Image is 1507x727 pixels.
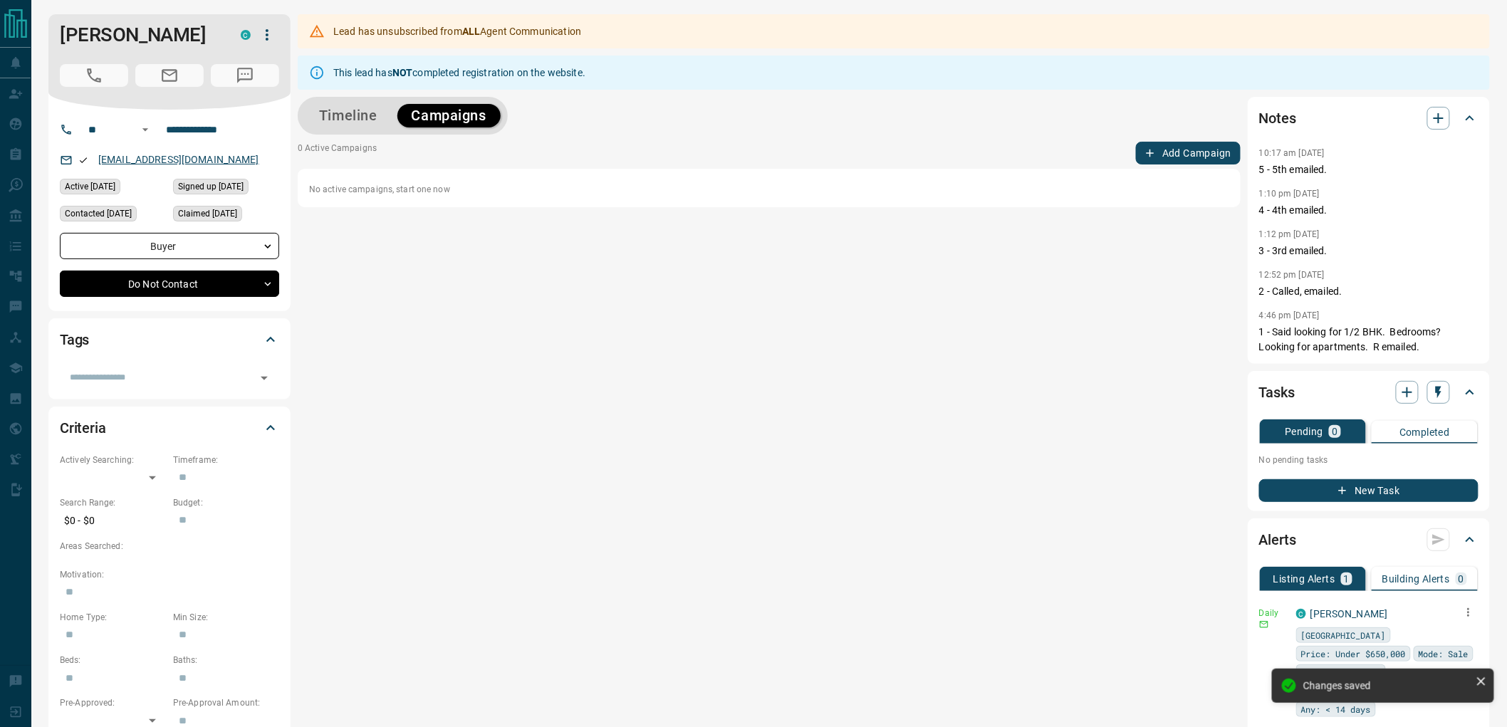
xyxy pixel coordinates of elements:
svg: Email [1259,619,1269,629]
p: Pre-Approval Amount: [173,696,279,709]
p: Budget: [173,496,279,509]
h2: Criteria [60,417,106,439]
p: Listing Alerts [1273,574,1335,584]
p: Min Size: [173,611,279,624]
p: No pending tasks [1259,449,1479,471]
p: Timeframe: [173,454,279,466]
p: Daily [1259,607,1288,619]
strong: ALL [462,26,480,37]
p: Completed [1399,427,1450,437]
span: Active [DATE] [65,179,115,194]
span: [GEOGRAPHIC_DATA] [1301,628,1386,642]
p: Motivation: [60,568,279,581]
p: Beds: [60,654,166,666]
span: Beds: 1BD OR 2BD [1301,665,1381,679]
p: 5 - 5th emailed. [1259,162,1479,177]
button: New Task [1259,479,1479,502]
span: Signed up [DATE] [178,179,244,194]
p: 10:17 am [DATE] [1259,148,1325,158]
div: Do Not Contact [60,271,279,297]
p: Pre-Approved: [60,696,166,709]
div: Tasks [1259,375,1479,409]
p: Home Type: [60,611,166,624]
p: 4:46 pm [DATE] [1259,310,1320,320]
p: Building Alerts [1382,574,1450,584]
span: Contacted [DATE] [65,206,132,221]
p: 1:12 pm [DATE] [1259,229,1320,239]
div: Tags [60,323,279,357]
h1: [PERSON_NAME] [60,23,219,46]
span: Claimed [DATE] [178,206,237,221]
p: 1 [1344,574,1350,584]
div: Alerts [1259,523,1479,557]
p: Baths: [173,654,279,666]
button: Open [137,121,154,138]
button: Open [254,368,274,388]
span: Call [60,64,128,87]
p: 2 - Called, emailed. [1259,284,1479,299]
p: Areas Searched: [60,540,279,553]
div: Sun Aug 24 2025 [173,206,279,226]
span: Mode: Sale [1419,647,1469,661]
div: Sun Aug 24 2025 [60,179,166,199]
p: Search Range: [60,496,166,509]
div: Buyer [60,233,279,259]
h2: Alerts [1259,528,1296,551]
div: Lead has unsubscribed from Agent Communication [333,19,581,44]
div: Sun Aug 24 2025 [173,179,279,199]
p: 0 [1332,427,1337,436]
p: Pending [1285,427,1323,436]
button: Timeline [305,104,392,127]
h2: Tasks [1259,381,1295,404]
div: Notes [1259,101,1479,135]
div: condos.ca [241,30,251,40]
span: Message [211,64,279,87]
div: Changes saved [1303,680,1470,691]
div: Criteria [60,411,279,445]
a: [EMAIL_ADDRESS][DOMAIN_NAME] [98,154,259,165]
div: This lead has completed registration on the website. [333,60,585,85]
svg: Email Valid [78,155,88,165]
h2: Notes [1259,107,1296,130]
p: 12:52 pm [DATE] [1259,270,1325,280]
div: condos.ca [1296,609,1306,619]
span: Email [135,64,204,87]
strong: NOT [392,67,412,78]
p: 1:10 pm [DATE] [1259,189,1320,199]
p: Actively Searching: [60,454,166,466]
p: 4 - 4th emailed. [1259,203,1479,218]
p: 3 - 3rd emailed. [1259,244,1479,258]
p: No active campaigns, start one now [309,183,1229,196]
p: 1 - Said looking for 1/2 BHK. Bedrooms? Looking for apartments. R emailed. [1259,325,1479,355]
a: [PERSON_NAME] [1310,608,1388,619]
h2: Tags [60,328,89,351]
span: Price: Under $650,000 [1301,647,1406,661]
button: Campaigns [397,104,501,127]
p: $0 - $0 [60,509,166,533]
p: 0 Active Campaigns [298,142,377,164]
p: 0 [1459,574,1464,584]
div: Thu Sep 11 2025 [60,206,166,226]
button: Add Campaign [1136,142,1241,164]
